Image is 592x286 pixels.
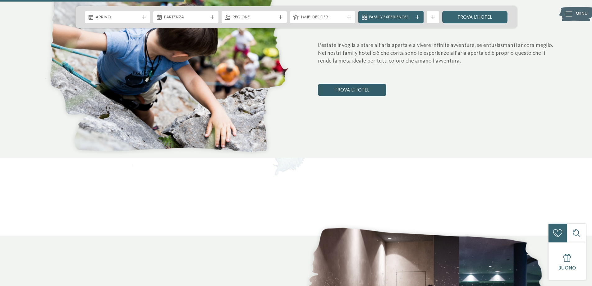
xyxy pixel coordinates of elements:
p: L’estate invoglia a stare all’aria aperta e a vivere infinite avventure, se entusiasmanti ancora ... [318,42,555,65]
span: Arrivo [96,14,139,21]
a: Buono [548,242,586,280]
a: trova l’hotel [442,11,507,23]
span: Regione [232,14,276,21]
a: trova l’hotel [318,84,386,96]
span: Partenza [164,14,208,21]
span: Family Experiences [369,14,413,21]
span: Buono [558,266,576,271]
span: I miei desideri [301,14,344,21]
